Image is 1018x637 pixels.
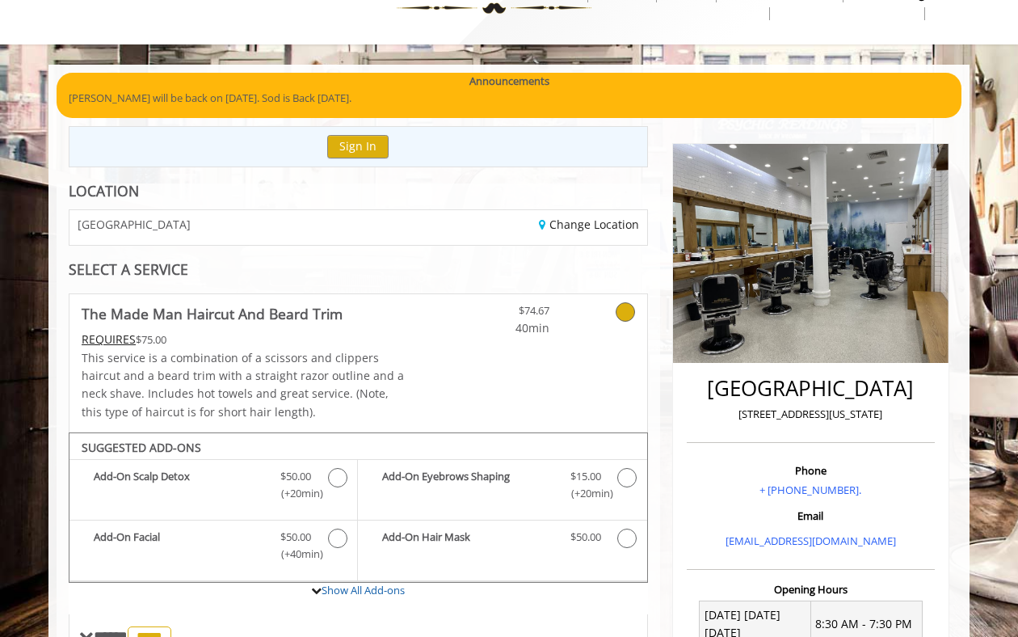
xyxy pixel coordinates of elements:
[454,294,549,337] a: $74.67
[82,440,201,455] b: SUGGESTED ADD-ONS
[272,546,320,563] span: (+40min )
[280,529,311,546] span: $50.00
[454,319,549,337] span: 40min
[759,483,861,497] a: + [PHONE_NUMBER].
[78,529,349,567] label: Add-On Facial
[691,406,931,423] p: [STREET_ADDRESS][US_STATE]
[280,468,311,485] span: $50.00
[570,468,601,485] span: $15.00
[366,529,638,552] label: Add-On Hair Mask
[94,468,264,502] b: Add-On Scalp Detox
[382,468,553,502] b: Add-On Eyebrows Shaping
[78,218,191,230] span: [GEOGRAPHIC_DATA]
[69,432,648,583] div: The Made Man Haircut And Beard Trim Add-onS
[327,135,389,158] button: Sign In
[562,485,609,502] span: (+20min )
[69,181,139,200] b: LOCATION
[539,217,639,232] a: Change Location
[94,529,264,563] b: Add-On Facial
[82,331,406,348] div: $75.00
[78,468,349,506] label: Add-On Scalp Detox
[366,468,638,506] label: Add-On Eyebrows Shaping
[382,529,553,548] b: Add-On Hair Mask
[69,90,949,107] p: [PERSON_NAME] will be back on [DATE]. Sod is Back [DATE].
[726,534,896,548] a: [EMAIL_ADDRESS][DOMAIN_NAME]
[82,349,406,422] p: This service is a combination of a scissors and clippers haircut and a beard trim with a straight...
[570,529,601,546] span: $50.00
[82,302,343,325] b: The Made Man Haircut And Beard Trim
[691,377,931,400] h2: [GEOGRAPHIC_DATA]
[687,584,935,595] h3: Opening Hours
[272,485,320,502] span: (+20min )
[322,583,405,597] a: Show All Add-ons
[69,262,648,277] div: SELECT A SERVICE
[82,331,136,347] span: This service needs some Advance to be paid before we block your appointment
[691,465,931,476] h3: Phone
[469,73,549,90] b: Announcements
[691,510,931,521] h3: Email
